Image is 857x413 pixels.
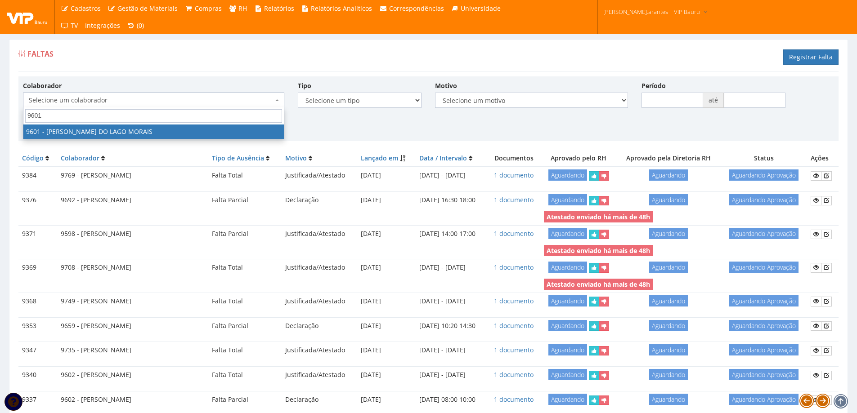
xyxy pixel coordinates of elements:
span: Aguardando [548,228,587,239]
td: [DATE] [357,259,416,276]
span: Compras [195,4,222,13]
span: Selecione um colaborador [29,96,273,105]
td: [DATE] - [DATE] [416,293,487,310]
span: Aguardando Aprovação [729,228,799,239]
strong: Atestado enviado há mais de 48h [547,246,650,255]
a: (0) [124,17,148,34]
span: Aguardando [548,394,587,405]
td: [DATE] - [DATE] [416,259,487,276]
td: Falta Total [208,167,282,184]
label: Colaborador [23,81,62,90]
span: Aguardando [649,394,688,405]
span: Universidade [461,4,501,13]
td: 9376 [18,192,57,209]
td: Justificada/Atestado [282,259,358,276]
td: 9347 [18,342,57,359]
td: 9598 - [PERSON_NAME] [57,226,208,243]
span: TV [71,21,78,30]
th: Aprovado pela Diretoria RH [617,150,721,167]
span: Aguardando [548,194,587,205]
td: 9602 - [PERSON_NAME] [57,391,208,409]
span: Aguardando Aprovação [729,344,799,355]
td: Falta Parcial [208,226,282,243]
td: Justificada/Atestado [282,293,358,310]
td: 9749 - [PERSON_NAME] [57,293,208,310]
span: Aguardando [649,369,688,380]
a: 1 documento [494,297,534,305]
span: Aguardando Aprovação [729,169,799,181]
a: Registrar Falta [783,49,839,65]
a: 1 documento [494,229,534,238]
span: Aguardando Aprovação [729,295,799,306]
td: 9340 [18,367,57,384]
td: [DATE] [357,342,416,359]
td: Falta Total [208,259,282,276]
td: Justificada/Atestado [282,367,358,384]
span: Aguardando Aprovação [729,320,799,331]
td: Falta Parcial [208,317,282,334]
td: [DATE] [357,391,416,409]
a: Código [22,154,44,162]
td: Declaração [282,317,358,334]
span: Aguardando [548,169,587,181]
span: Selecione um colaborador [23,93,284,108]
span: Aguardando [649,344,688,355]
span: Aguardando [548,320,587,331]
span: (0) [137,21,144,30]
a: Data / Intervalo [419,154,467,162]
td: Falta Total [208,293,282,310]
td: Justificada/Atestado [282,342,358,359]
th: Documentos [488,150,541,167]
td: 9371 [18,226,57,243]
td: 9708 - [PERSON_NAME] [57,259,208,276]
th: Ações [807,150,839,167]
td: Justificada/Atestado [282,226,358,243]
a: Motivo [285,154,307,162]
span: Aguardando [548,344,587,355]
td: 9602 - [PERSON_NAME] [57,367,208,384]
span: Cadastros [71,4,101,13]
span: Aguardando [649,169,688,181]
span: [PERSON_NAME].arantes | VIP Bauru [603,7,700,16]
td: [DATE] [357,367,416,384]
td: 9337 [18,391,57,409]
span: Aguardando [649,228,688,239]
li: 9601 - [PERSON_NAME] DO LAGO MORAIS [23,124,284,139]
td: 9353 [18,317,57,334]
span: Integrações [85,21,120,30]
span: Aguardando [649,194,688,205]
span: Aguardando [649,320,688,331]
td: Declaração [282,391,358,409]
td: 9735 - [PERSON_NAME] [57,342,208,359]
a: Colaborador [61,154,99,162]
span: Aguardando Aprovação [729,394,799,405]
td: 9659 - [PERSON_NAME] [57,317,208,334]
td: [DATE] 16:30 18:00 [416,192,487,209]
th: Aprovado pelo RH [540,150,617,167]
td: 9368 [18,293,57,310]
span: Aguardando Aprovação [729,194,799,205]
td: [DATE] 08:00 10:00 [416,391,487,409]
td: Falta Parcial [208,391,282,409]
td: [DATE] [357,167,416,184]
a: 1 documento [494,370,534,379]
a: 1 documento [494,195,534,204]
td: [DATE] 10:20 14:30 [416,317,487,334]
td: Justificada/Atestado [282,167,358,184]
a: Integrações [81,17,124,34]
span: Aguardando [649,295,688,306]
span: Aguardando [548,369,587,380]
span: Aguardando Aprovação [729,369,799,380]
span: até [703,93,724,108]
a: 1 documento [494,171,534,179]
td: Declaração [282,192,358,209]
a: 1 documento [494,395,534,404]
td: Falta Total [208,342,282,359]
td: 9692 - [PERSON_NAME] [57,192,208,209]
label: Período [642,81,666,90]
a: TV [57,17,81,34]
td: [DATE] - [DATE] [416,167,487,184]
span: Aguardando [548,262,587,273]
strong: Atestado enviado há mais de 48h [547,280,650,289]
td: [DATE] [357,192,416,209]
